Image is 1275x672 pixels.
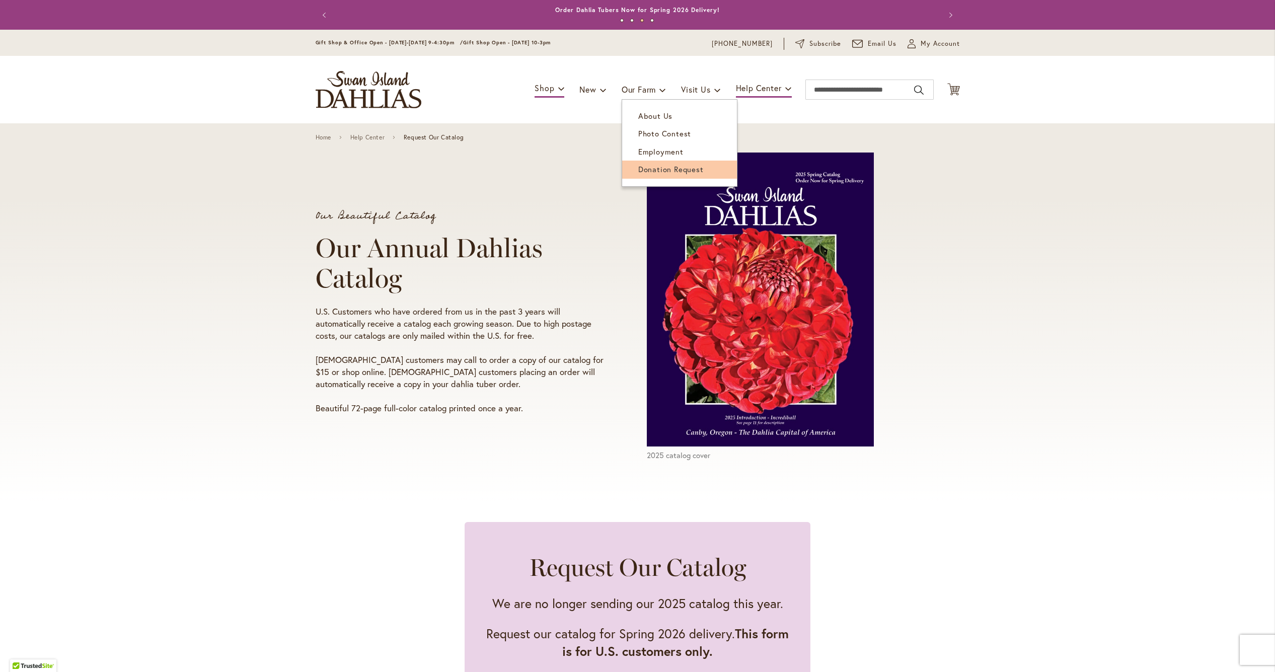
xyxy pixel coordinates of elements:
span: About Us [638,111,672,121]
figcaption: 2025 catalog cover [647,450,960,461]
a: Home [316,134,331,141]
a: [PHONE_NUMBER] [712,39,773,49]
p: [DEMOGRAPHIC_DATA] customers may call to order a copy of our catalog for $15 or shop online. [DEM... [316,354,609,390]
span: Employment [638,146,684,157]
a: Subscribe [795,39,841,49]
h2: Request Our Catalog [529,552,746,582]
span: Donation Request [638,164,704,174]
a: Help Center [350,134,385,141]
span: Shop [535,83,554,93]
p: U.S. Customers who have ordered from us in the past 3 years will automatically receive a catalog ... [316,306,609,342]
button: Previous [316,5,336,25]
button: My Account [908,39,960,49]
span: My Account [921,39,960,49]
span: Gift Shop Open - [DATE] 10-3pm [463,39,551,46]
span: Visit Us [681,84,710,95]
p: Request our catalog for Spring 2026 delivery. [485,625,790,660]
span: Request Our Catalog [404,134,464,141]
span: Our Farm [622,84,656,95]
p: Our Beautiful Catalog [316,211,609,221]
a: store logo [316,71,421,108]
span: Subscribe [809,39,841,49]
a: Order Dahlia Tubers Now for Spring 2026 Delivery! [555,6,719,14]
span: Gift Shop & Office Open - [DATE]-[DATE] 9-4:30pm / [316,39,464,46]
h1: Our Annual Dahlias Catalog [316,233,609,293]
button: 2 of 4 [630,19,634,22]
button: 1 of 4 [620,19,624,22]
p: We are no longer sending our 2025 catalog this year. [492,594,783,612]
p: Beautiful 72-page full-color catalog printed once a year. [316,402,609,414]
span: Help Center [736,83,782,93]
a: Email Us [852,39,896,49]
button: 4 of 4 [650,19,654,22]
span: New [579,84,596,95]
img: 2025 catalog cover [647,153,874,446]
span: Photo Contest [638,128,691,138]
button: 3 of 4 [640,19,644,22]
span: Email Us [868,39,896,49]
button: Next [940,5,960,25]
